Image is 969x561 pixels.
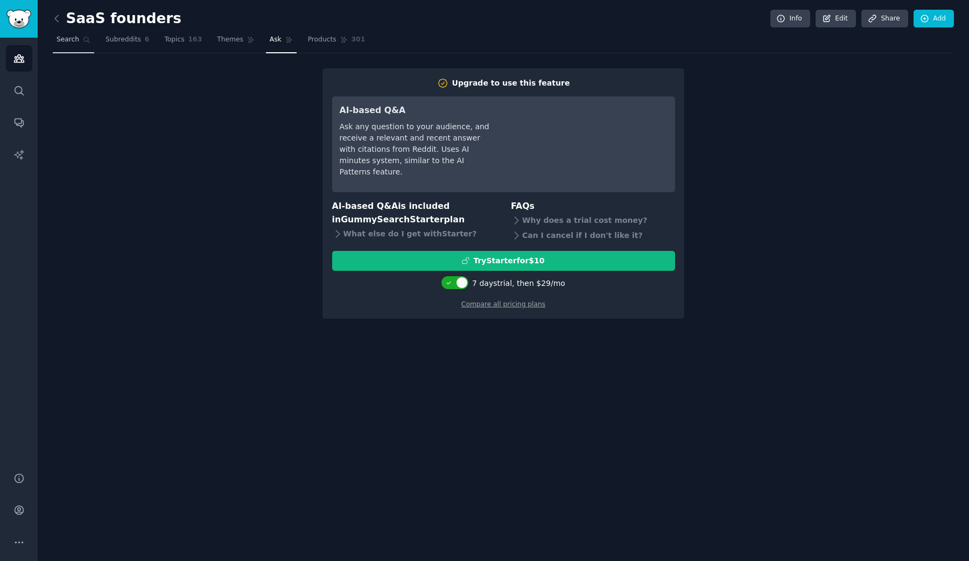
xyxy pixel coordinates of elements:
img: GummySearch logo [6,10,31,29]
span: Ask [270,35,282,45]
h3: AI-based Q&A is included in plan [332,200,496,226]
div: Upgrade to use this feature [452,78,570,89]
span: 301 [352,35,366,45]
h2: SaaS founders [53,10,181,27]
h3: FAQs [511,200,675,213]
div: Can I cancel if I don't like it? [511,228,675,243]
a: Share [861,10,908,28]
a: Search [53,31,94,53]
a: Compare all pricing plans [461,300,545,308]
span: 6 [145,35,150,45]
a: Info [770,10,810,28]
a: Edit [816,10,856,28]
span: Search [57,35,79,45]
a: Subreddits6 [102,31,153,53]
h3: AI-based Q&A [340,104,491,117]
div: Ask any question to your audience, and receive a relevant and recent answer with citations from R... [340,121,491,178]
a: Topics163 [160,31,206,53]
a: Ask [266,31,297,53]
button: TryStarterfor$10 [332,251,675,271]
a: Themes [213,31,258,53]
div: What else do I get with Starter ? [332,226,496,241]
span: Subreddits [106,35,141,45]
a: Products301 [304,31,369,53]
div: 7 days trial, then $ 29 /mo [472,278,565,289]
span: GummySearch Starter [341,214,444,225]
span: Themes [217,35,243,45]
div: Why does a trial cost money? [511,213,675,228]
div: Try Starter for $10 [473,255,544,267]
a: Add [914,10,954,28]
span: Topics [164,35,184,45]
span: Products [308,35,336,45]
span: 163 [188,35,202,45]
